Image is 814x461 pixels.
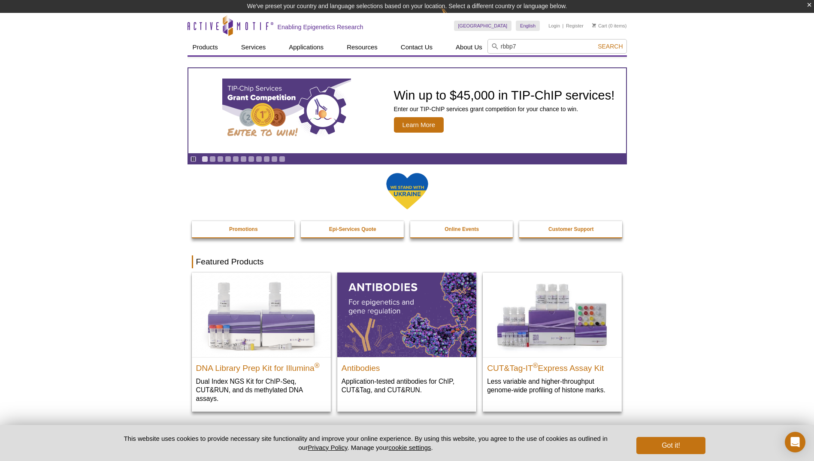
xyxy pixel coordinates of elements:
a: Services [236,39,271,55]
strong: Customer Support [548,226,593,232]
a: Go to slide 7 [248,156,254,162]
sup: ® [315,361,320,369]
a: Go to slide 5 [233,156,239,162]
article: TIP-ChIP Services Grant Competition [188,68,626,153]
img: DNA Library Prep Kit for Illumina [192,273,331,357]
p: Dual Index NGS Kit for ChIP-Seq, CUT&RUN, and ds methylated DNA assays. [196,377,327,403]
a: Customer Support [519,221,623,237]
h2: Antibodies [342,360,472,373]
a: Go to slide 9 [263,156,270,162]
strong: Promotions [229,226,258,232]
a: English [516,21,540,31]
a: TIP-ChIP Services Grant Competition Win up to $45,000 in TIP-ChIP services! Enter our TIP-ChIP se... [188,68,626,153]
a: [GEOGRAPHIC_DATA] [454,21,512,31]
button: Search [595,42,625,50]
p: Enter our TIP-ChIP services grant competition for your chance to win. [394,105,615,113]
a: Online Events [410,221,514,237]
strong: Epi-Services Quote [329,226,376,232]
p: Less variable and higher-throughput genome-wide profiling of histone marks​. [487,377,617,394]
p: Application-tested antibodies for ChIP, CUT&Tag, and CUT&RUN. [342,377,472,394]
input: Keyword, Cat. No. [487,39,627,54]
a: About Us [451,39,487,55]
div: Open Intercom Messenger [785,432,805,452]
li: | [563,21,564,31]
h2: Featured Products [192,255,623,268]
img: All Antibodies [337,273,476,357]
span: Search [598,43,623,50]
a: Products [188,39,223,55]
img: Change Here [441,6,464,27]
button: cookie settings [388,444,431,451]
img: TIP-ChIP Services Grant Competition [222,79,351,143]
span: Learn More [394,117,444,133]
button: Got it! [636,437,705,454]
a: Go to slide 8 [256,156,262,162]
a: Applications [284,39,329,55]
h2: Win up to $45,000 in TIP-ChIP services! [394,89,615,102]
a: Contact Us [396,39,438,55]
h2: DNA Library Prep Kit for Illumina [196,360,327,373]
a: Resources [342,39,383,55]
a: Go to slide 11 [279,156,285,162]
a: CUT&Tag-IT® Express Assay Kit CUT&Tag-IT®Express Assay Kit Less variable and higher-throughput ge... [483,273,622,403]
sup: ® [533,361,538,369]
h2: Enabling Epigenetics Research [278,23,363,31]
a: DNA Library Prep Kit for Illumina DNA Library Prep Kit for Illumina® Dual Index NGS Kit for ChIP-... [192,273,331,411]
p: This website uses cookies to provide necessary site functionality and improve your online experie... [109,434,623,452]
a: Go to slide 1 [202,156,208,162]
a: Register [566,23,584,29]
img: We Stand With Ukraine [386,172,429,210]
img: Your Cart [592,23,596,27]
a: Toggle autoplay [190,156,197,162]
a: Epi-Services Quote [301,221,405,237]
a: Cart [592,23,607,29]
a: Go to slide 2 [209,156,216,162]
strong: Online Events [445,226,479,232]
img: CUT&Tag-IT® Express Assay Kit [483,273,622,357]
h2: CUT&Tag-IT Express Assay Kit [487,360,617,373]
li: (0 items) [592,21,627,31]
a: Go to slide 10 [271,156,278,162]
a: Go to slide 4 [225,156,231,162]
a: Go to slide 6 [240,156,247,162]
a: Go to slide 3 [217,156,224,162]
a: Login [548,23,560,29]
a: All Antibodies Antibodies Application-tested antibodies for ChIP, CUT&Tag, and CUT&RUN. [337,273,476,403]
a: Privacy Policy [308,444,347,451]
a: Promotions [192,221,296,237]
